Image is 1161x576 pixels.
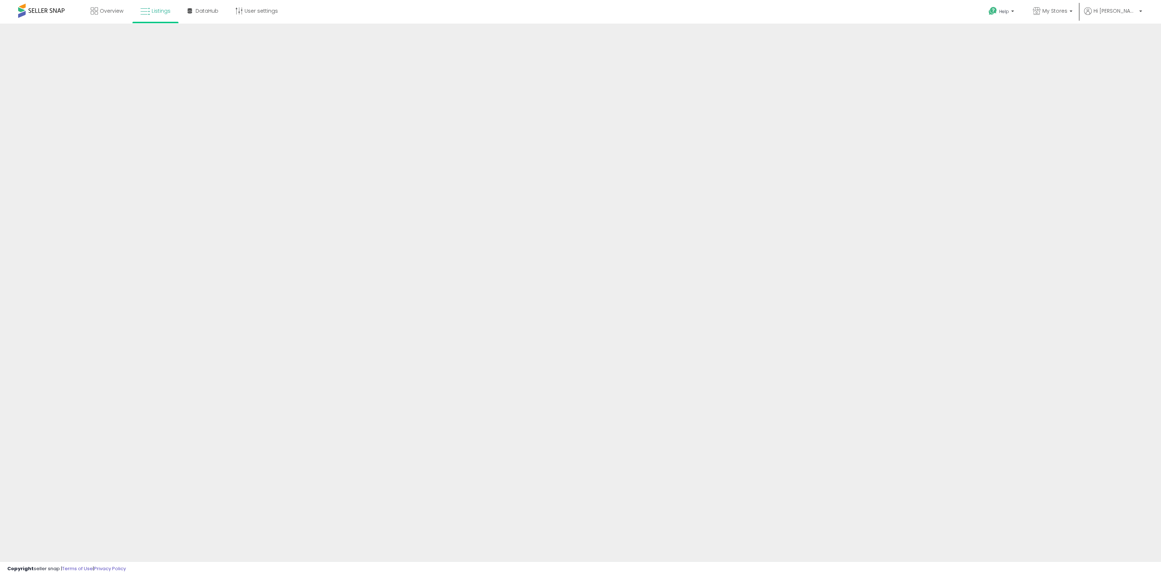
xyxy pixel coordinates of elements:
[100,7,123,15] span: Overview
[152,7,171,15] span: Listings
[1084,7,1142,24] a: Hi [PERSON_NAME]
[983,1,1021,24] a: Help
[1042,7,1067,15] span: My Stores
[988,7,997,16] i: Get Help
[1094,7,1137,15] span: Hi [PERSON_NAME]
[999,8,1009,15] span: Help
[196,7,218,15] span: DataHub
